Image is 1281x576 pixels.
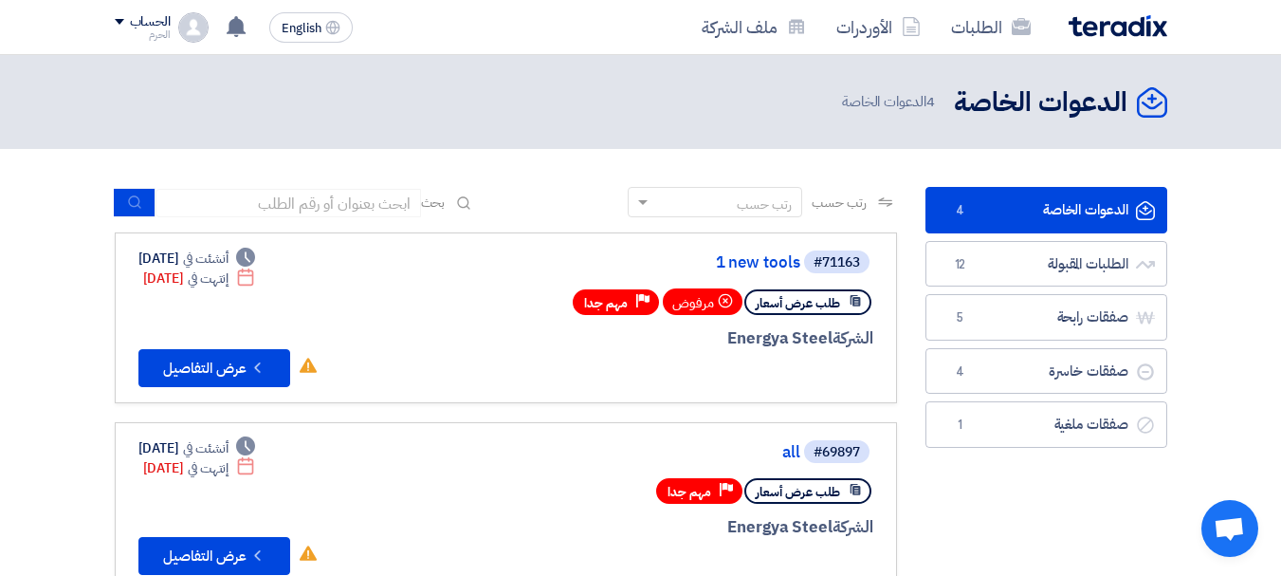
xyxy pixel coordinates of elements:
[663,288,742,315] div: مرفوض
[417,326,873,351] div: Energya Steel
[269,12,353,43] button: English
[1201,500,1258,557] a: Open chat
[925,187,1167,233] a: الدعوات الخاصة4
[1069,15,1167,37] img: Teradix logo
[949,362,972,381] span: 4
[814,446,860,459] div: #69897
[833,326,873,350] span: الشركة
[143,458,256,478] div: [DATE]
[188,269,229,288] span: إنتهت في
[925,401,1167,448] a: صفقات ملغية1
[188,458,229,478] span: إنتهت في
[812,193,866,213] span: رتب حسب
[138,438,256,458] div: [DATE]
[421,193,446,213] span: بحث
[949,308,972,327] span: 5
[842,91,939,113] span: الدعوات الخاصة
[814,256,860,269] div: #71163
[737,195,792,214] div: رتب حسب
[421,444,800,461] a: all
[949,416,972,435] span: 1
[833,515,873,539] span: الشركة
[138,537,290,575] button: عرض التفاصيل
[949,201,972,220] span: 4
[925,348,1167,395] a: صفقات خاسرة4
[926,91,935,112] span: 4
[756,483,840,501] span: طلب عرض أسعار
[183,249,229,269] span: أنشئت في
[138,349,290,387] button: عرض التفاصيل
[936,5,1046,49] a: الطلبات
[156,189,421,217] input: ابحث بعنوان أو رقم الطلب
[668,483,711,501] span: مهم جدا
[954,84,1127,121] h2: الدعوات الخاصة
[115,29,171,40] div: الحرم
[925,294,1167,341] a: صفقات رابحة5
[584,294,628,312] span: مهم جدا
[686,5,821,49] a: ملف الشركة
[282,22,321,35] span: English
[138,249,256,269] div: [DATE]
[183,438,229,458] span: أنشئت في
[925,241,1167,288] a: الطلبات المقبولة12
[949,255,972,274] span: 12
[143,269,256,288] div: [DATE]
[756,294,840,312] span: طلب عرض أسعار
[821,5,936,49] a: الأوردرات
[417,515,873,540] div: Energya Steel
[178,12,209,43] img: profile_test.png
[421,254,800,271] a: 1 new tools
[130,14,171,30] div: الحساب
